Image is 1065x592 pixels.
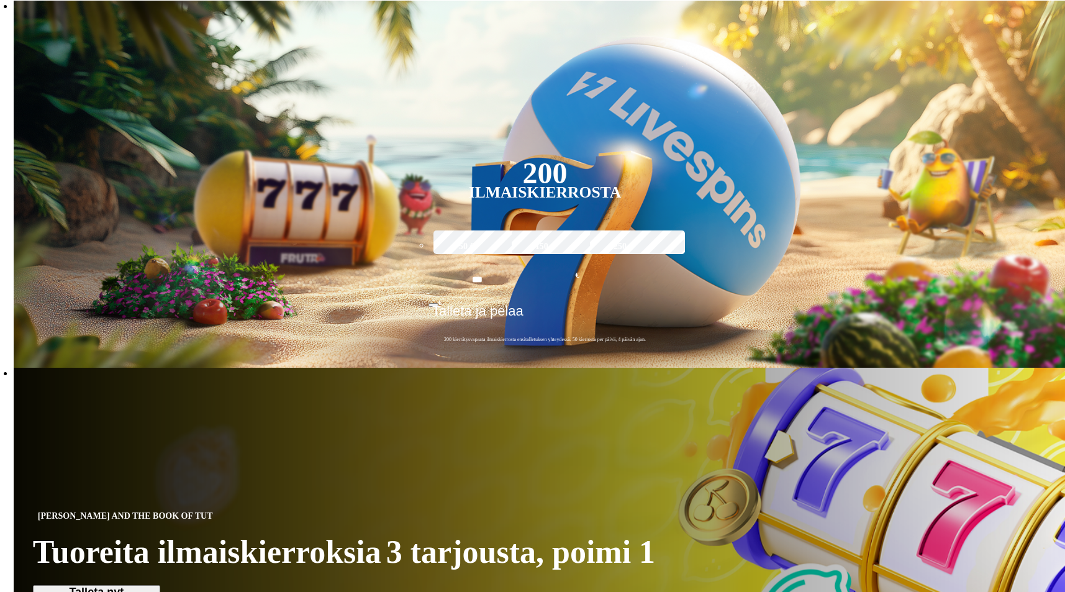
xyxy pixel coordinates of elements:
[428,336,661,343] span: 200 kierrätysvapaata ilmaiskierrosta ensitalletuksen yhteydessä. 50 kierrosta per päivä, 4 päivän...
[469,185,622,200] div: Ilmaiskierrosta
[430,229,503,265] label: 50 €
[576,270,579,281] span: €
[438,299,442,306] span: €
[33,534,381,570] span: Tuoreita ilmaiskierroksia
[386,536,655,568] span: 3 tarjousta, poimi 1
[428,303,661,329] button: Talleta ja pelaa
[587,229,659,265] label: 250 €
[432,303,523,328] span: Talleta ja pelaa
[522,166,567,181] div: 200
[509,229,581,265] label: 150 €
[33,509,218,524] span: [PERSON_NAME] and the Book of Tut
